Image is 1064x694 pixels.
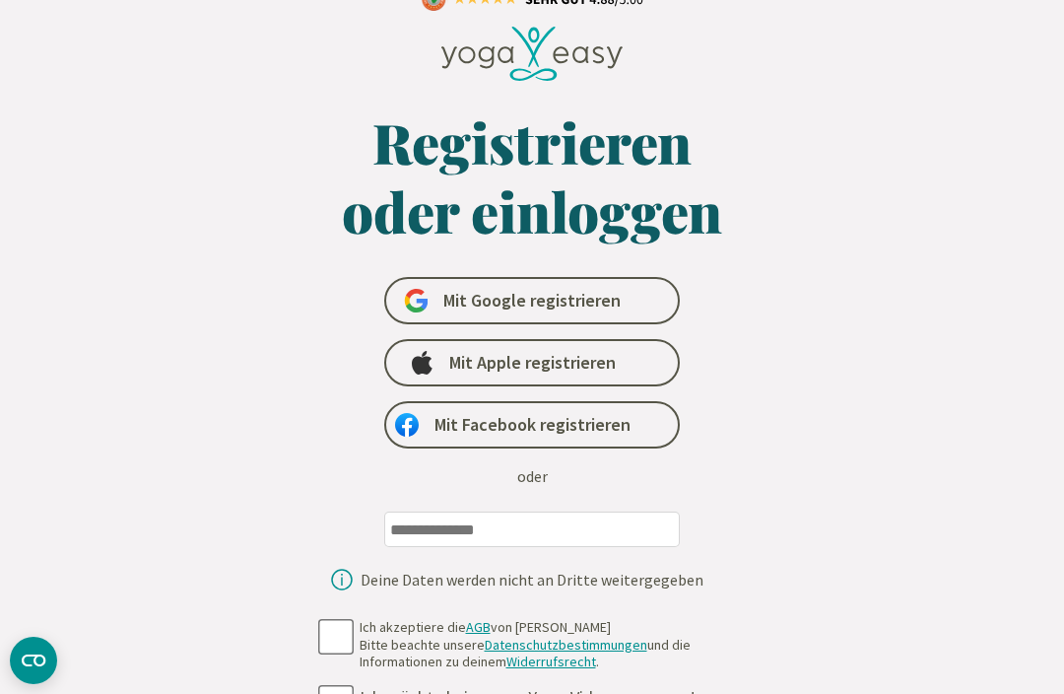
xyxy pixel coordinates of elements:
a: Mit Google registrieren [384,277,680,324]
a: Mit Facebook registrieren [384,401,680,449]
a: Mit Apple registrieren [384,339,680,386]
span: Mit Facebook registrieren [434,413,631,437]
span: Mit Google registrieren [443,289,621,312]
span: Mit Apple registrieren [449,351,616,375]
div: Ich akzeptiere die von [PERSON_NAME] Bitte beachte unsere und die Informationen zu deinem . [360,619,741,671]
a: AGB [466,618,491,636]
button: CMP-Widget öffnen [10,637,57,684]
div: oder [517,464,548,488]
a: Widerrufsrecht [506,653,596,670]
a: Datenschutzbestimmungen [485,636,647,654]
h1: Registrieren oder einloggen [192,107,872,245]
div: Deine Daten werden nicht an Dritte weitergegeben [361,572,703,588]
